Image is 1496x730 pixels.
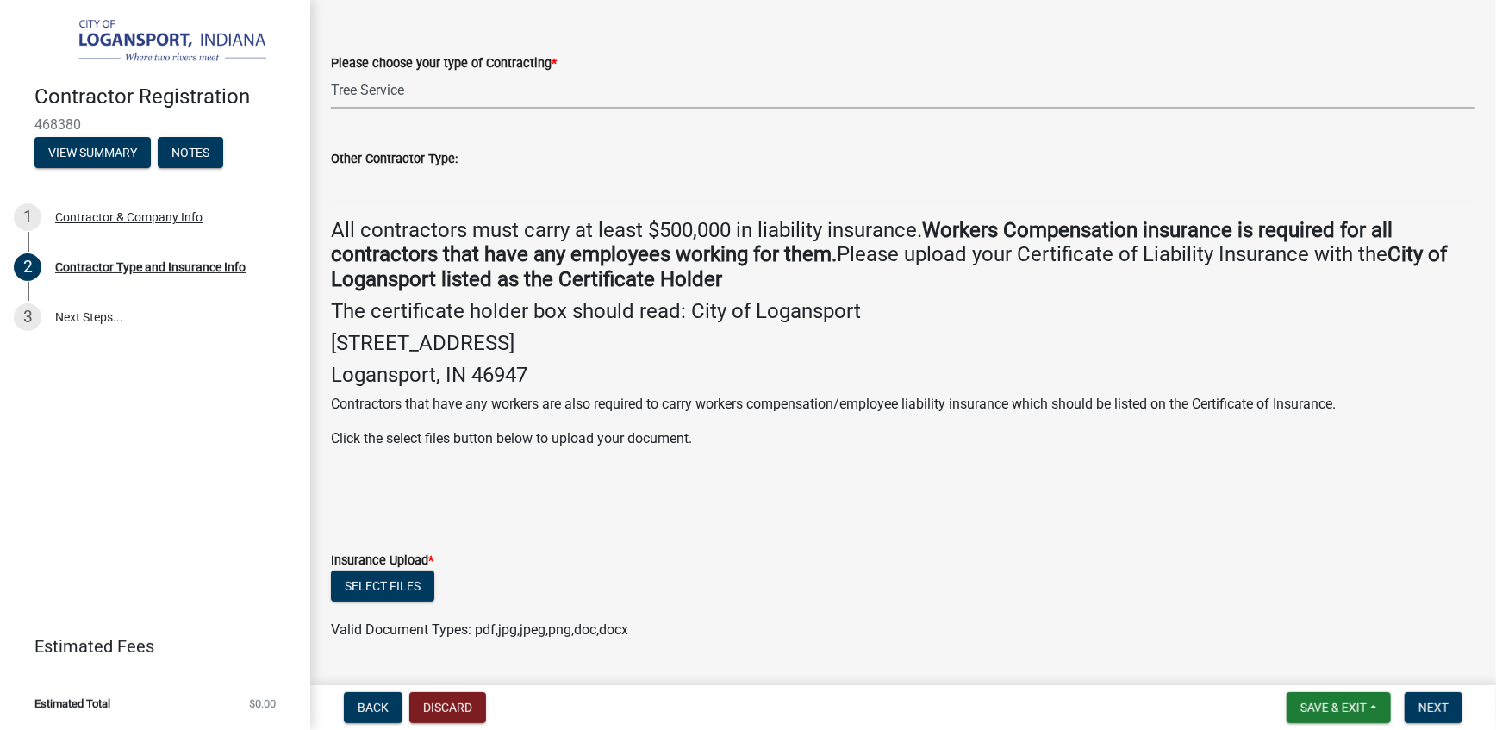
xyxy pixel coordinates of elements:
[14,203,41,231] div: 1
[331,218,1393,267] strong: Workers Compensation insurance is required for all contractors that have any employees working fo...
[55,211,203,223] div: Contractor & Company Info
[14,629,283,664] a: Estimated Fees
[344,692,402,723] button: Back
[331,394,1475,415] p: Contractors that have any workers are also required to carry workers compensation/employee liabil...
[1300,701,1367,714] span: Save & Exit
[358,701,389,714] span: Back
[249,698,276,709] span: $0.00
[331,153,458,165] label: Other Contractor Type:
[34,84,296,109] h4: Contractor Registration
[1287,692,1391,723] button: Save & Exit
[331,571,434,602] button: Select files
[34,18,283,66] img: City of Logansport, Indiana
[331,331,1475,356] h4: [STREET_ADDRESS]
[331,242,1447,291] strong: City of Logansport listed as the Certificate Holder
[331,58,557,70] label: Please choose your type of Contracting
[1418,701,1449,714] span: Next
[331,428,1475,449] p: Click the select files button below to upload your document.
[34,116,276,133] span: 468380
[14,253,41,281] div: 2
[331,621,628,638] span: Valid Document Types: pdf,jpg,jpeg,png,doc,docx
[158,147,223,160] wm-modal-confirm: Notes
[34,147,151,160] wm-modal-confirm: Summary
[158,137,223,168] button: Notes
[331,218,1475,292] h4: All contractors must carry at least $500,000 in liability insurance. Please upload your Certifica...
[34,698,110,709] span: Estimated Total
[14,303,41,331] div: 3
[1405,692,1462,723] button: Next
[409,692,486,723] button: Discard
[331,555,433,567] label: Insurance Upload
[34,137,151,168] button: View Summary
[55,261,246,273] div: Contractor Type and Insurance Info
[331,299,1475,324] h4: The certificate holder box should read: City of Logansport
[331,363,1475,388] h4: Logansport, IN 46947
